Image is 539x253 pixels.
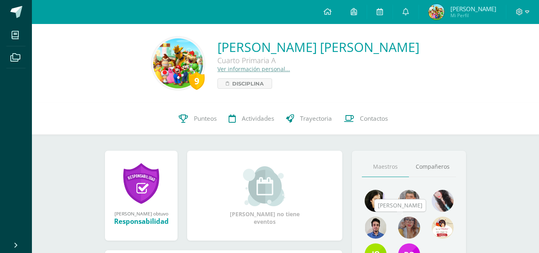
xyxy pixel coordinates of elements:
[225,166,305,225] div: [PERSON_NAME] no tiene eventos
[398,190,420,212] img: 8ad4561c845816817147f6c4e484f2e8.png
[242,114,274,123] span: Actividades
[360,114,388,123] span: Contactos
[280,103,338,135] a: Trayectoria
[217,78,272,89] a: Disciplina
[409,157,456,177] a: Compañeros
[432,217,454,239] img: 6abeb608590446332ac9ffeb3d35d2d4.png
[300,114,332,123] span: Trayectoria
[243,166,286,206] img: event_small.png
[194,114,217,123] span: Punteos
[217,56,419,65] div: Cuarto Primaria A
[365,217,387,239] img: 2dffed587003e0fc8d85a787cd9a4a0a.png
[217,38,419,56] a: [PERSON_NAME] [PERSON_NAME]
[450,5,496,13] span: [PERSON_NAME]
[223,103,280,135] a: Actividades
[153,38,203,88] img: 391b5fe4da7c8b82216eed98205556be.png
[217,65,290,73] a: Ver información personal...
[398,217,420,239] img: 262ac19abc587240528a24365c978d30.png
[113,210,170,217] div: [PERSON_NAME] obtuvo
[428,4,444,20] img: f9606a35deff9579eefbed3a73f3bb31.png
[113,217,170,226] div: Responsabilidad
[365,190,387,212] img: 023cb5cc053389f6ba88328a33af1495.png
[362,157,409,177] a: Maestros
[189,72,205,90] div: 9
[173,103,223,135] a: Punteos
[432,190,454,212] img: 18063a1d57e86cae316d13b62bda9887.png
[450,12,496,19] span: Mi Perfil
[338,103,394,135] a: Contactos
[232,79,264,88] span: Disciplina
[378,201,423,209] div: [PERSON_NAME]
